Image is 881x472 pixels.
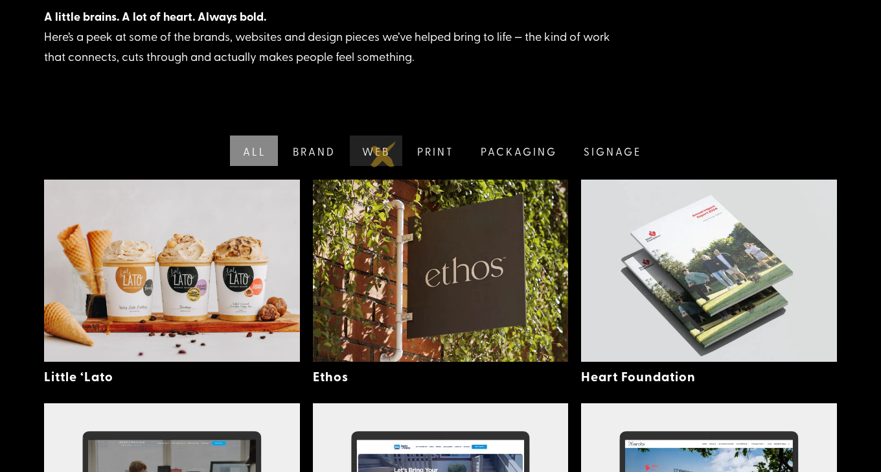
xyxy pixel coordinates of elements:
a: Signage [569,136,654,166]
a: Heart Foundation [581,367,696,385]
a: Ethos [313,367,349,385]
a: Web [347,136,402,166]
a: Little ‘Lato [44,367,113,385]
a: Print [402,136,466,166]
div: Here’s a peek at some of the brands, websites and design pieces we’ve helped bring to life — the ... [44,6,627,66]
a: Packaging [466,136,569,166]
strong: A little brains. A lot of heart. Always bold. [44,8,266,25]
img: Little ‘Lato [44,180,300,362]
a: Brand [278,136,348,166]
img: Ethos [313,180,569,362]
a: All [227,136,278,166]
img: Heart Foundation [581,180,837,362]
